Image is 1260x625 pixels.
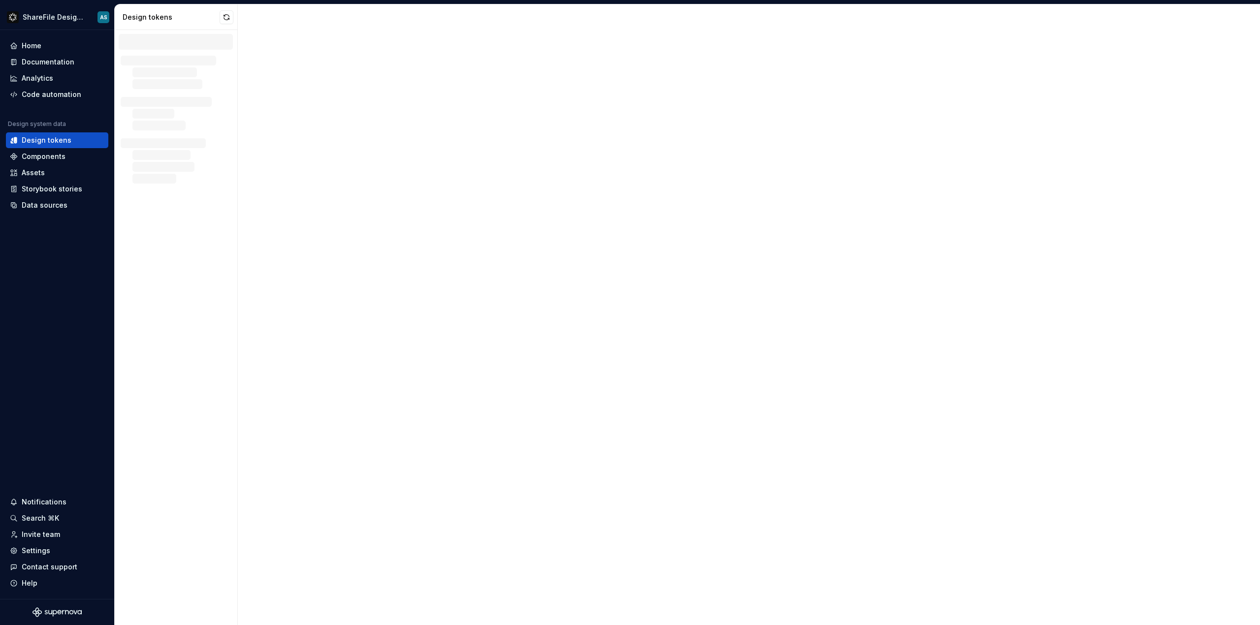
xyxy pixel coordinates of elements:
div: Invite team [22,530,60,539]
div: AS [100,13,107,21]
button: Notifications [6,494,108,510]
div: Code automation [22,90,81,99]
div: Documentation [22,57,74,67]
a: Data sources [6,197,108,213]
div: Data sources [22,200,67,210]
a: Home [6,38,108,54]
a: Invite team [6,527,108,542]
button: Search ⌘K [6,510,108,526]
div: Notifications [22,497,66,507]
div: ShareFile Design System [23,12,86,22]
div: Search ⌘K [22,513,59,523]
button: Help [6,575,108,591]
svg: Supernova Logo [32,607,82,617]
a: Code automation [6,87,108,102]
div: Contact support [22,562,77,572]
div: Help [22,578,37,588]
a: Assets [6,165,108,181]
button: Contact support [6,559,108,575]
img: 16fa4d48-c719-41e7-904a-cec51ff481f5.png [7,11,19,23]
div: Analytics [22,73,53,83]
div: Home [22,41,41,51]
div: Components [22,152,65,161]
div: Design tokens [22,135,71,145]
a: Documentation [6,54,108,70]
div: Assets [22,168,45,178]
div: Storybook stories [22,184,82,194]
a: Storybook stories [6,181,108,197]
a: Settings [6,543,108,559]
a: Design tokens [6,132,108,148]
div: Settings [22,546,50,556]
div: Design system data [8,120,66,128]
button: ShareFile Design SystemAS [2,6,112,28]
div: Design tokens [123,12,220,22]
a: Analytics [6,70,108,86]
a: Components [6,149,108,164]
